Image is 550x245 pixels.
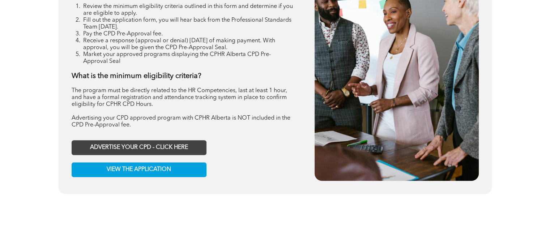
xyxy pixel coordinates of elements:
[90,144,188,151] span: ADVERTISE YOUR CPD - CLICK HERE
[83,31,163,37] span: Pay the CPD Pre-Approval fee.
[107,166,171,173] span: VIEW THE APPLICATION
[72,140,206,155] a: ADVERTISE YOUR CPD - CLICK HERE
[72,162,206,177] a: VIEW THE APPLICATION
[72,115,290,128] span: Advertising your CPD approved program with CPHR Alberta is NOT included in the CPD Pre-Approval fee.
[83,52,271,64] span: Market your approved programs displaying the CPHR Alberta CPD Pre-Approval Seal
[72,88,287,107] span: The program must be directly related to the HR Competencies, last at least 1 hour, and have a for...
[83,38,275,51] span: Receive a response (approval or denial) [DATE] of making payment. With approval, you will be give...
[83,17,291,30] span: Fill out the application form, you will hear back from the Professional Standards Team [DATE].
[72,73,201,80] strong: What is the minimum eligibility criteria?
[83,4,293,16] span: Review the minimum eligibility criteria outlined in this form and determine if you are eligible t...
